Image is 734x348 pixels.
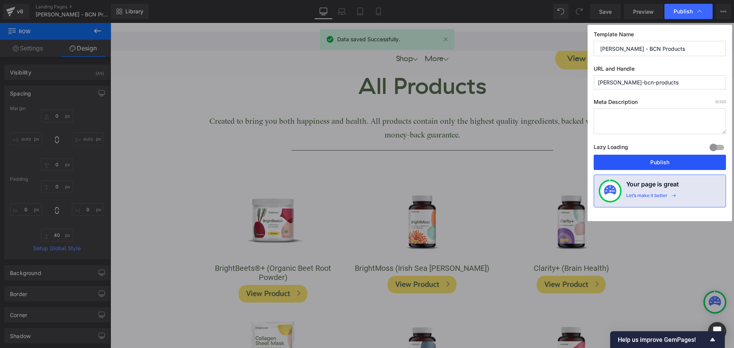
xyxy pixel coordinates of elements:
[674,8,693,15] span: Publish
[423,241,499,250] a: Clarity+ (Brain Health)
[244,241,379,250] a: BrightMoss (Irish Sea [PERSON_NAME])
[285,257,329,266] span: View Product
[594,65,726,75] label: URL and Handle
[626,180,679,193] h4: Your page is great
[594,31,726,41] label: Template Name
[604,185,616,197] img: onboarding-status.svg
[128,262,197,280] button: View Product
[121,157,205,241] img: BrightBeets®+ (Organic Beet Root Powder)
[715,99,726,104] span: /320
[618,335,717,344] button: Show survey - Help us improve GemPages!
[594,99,726,108] label: Meta Description
[93,241,233,259] a: BrightBeets®+ (Organic Beet Root Powder)
[270,157,354,241] img: BrightMoss (Irish Sea Moss)
[594,155,726,170] button: Publish
[277,253,346,270] button: View Product
[136,266,180,275] span: View Product
[419,157,503,241] img: Clarity+ (Brain Health)
[708,322,726,340] div: Open Intercom Messenger
[594,142,628,155] label: Lazy Loading
[626,193,667,202] div: Let’s make it better
[88,43,536,84] h1: All Products
[88,92,536,120] p: Created to bring you both happiness and health. All products contain only the highest quality ing...
[426,253,495,270] button: View Product
[715,99,718,104] span: 0
[618,336,708,343] span: Help us improve GemPages!
[434,257,478,266] span: View Product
